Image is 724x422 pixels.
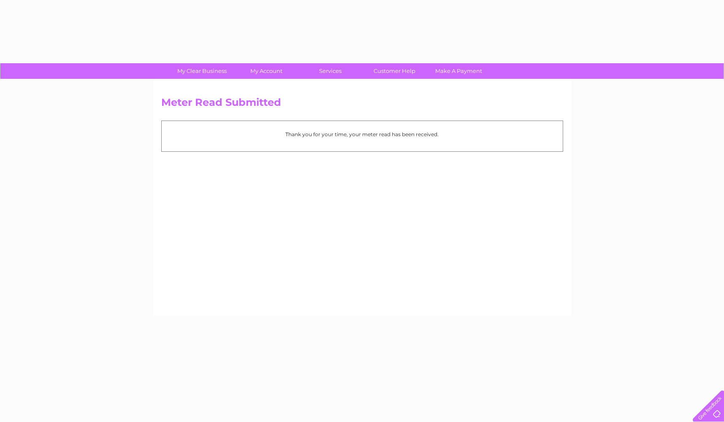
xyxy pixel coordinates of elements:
a: My Account [231,63,301,79]
a: My Clear Business [167,63,237,79]
p: Thank you for your time, your meter read has been received. [166,130,559,138]
a: Services [296,63,365,79]
a: Customer Help [360,63,429,79]
a: Make A Payment [424,63,494,79]
h2: Meter Read Submitted [161,97,563,113]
